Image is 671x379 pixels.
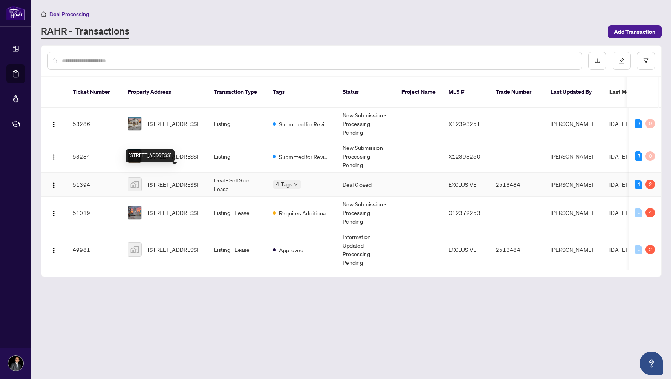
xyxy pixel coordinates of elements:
td: 53286 [66,108,121,140]
span: EXCLUSIVE [449,246,476,253]
img: thumbnail-img [128,243,141,256]
td: Listing - Lease [208,229,266,270]
div: 0 [645,119,655,128]
div: 7 [635,151,642,161]
button: Logo [47,178,60,191]
th: Last Updated By [544,77,603,108]
button: Logo [47,117,60,130]
span: X12393251 [449,120,480,127]
span: download [594,58,600,64]
span: 4 Tags [276,180,292,189]
td: 49981 [66,229,121,270]
span: Last Modified Date [609,87,657,96]
img: Logo [51,210,57,217]
td: [PERSON_NAME] [544,140,603,173]
span: [DATE] [609,120,627,127]
td: 51019 [66,197,121,229]
th: Property Address [121,77,208,108]
span: [DATE] [609,246,627,253]
button: edit [613,52,631,70]
td: Listing - Lease [208,197,266,229]
img: thumbnail-img [128,206,141,219]
span: EXCLUSIVE [449,181,476,188]
span: [DATE] [609,153,627,160]
td: 2513484 [489,229,544,270]
th: Tags [266,77,336,108]
img: Logo [51,154,57,160]
button: Add Transaction [608,25,662,38]
div: 0 [635,245,642,254]
span: Add Transaction [614,26,655,38]
td: Listing [208,108,266,140]
img: thumbnail-img [128,178,141,191]
span: [STREET_ADDRESS] [148,245,198,254]
img: Logo [51,247,57,253]
button: download [588,52,606,70]
span: edit [619,58,624,64]
td: 53284 [66,140,121,173]
button: Open asap [640,352,663,375]
td: 2513484 [489,173,544,197]
span: Requires Additional Docs [279,209,330,217]
span: Deal Processing [49,11,89,18]
div: [STREET_ADDRESS] [126,149,175,162]
span: [DATE] [609,181,627,188]
span: C12372253 [449,209,480,216]
td: - [489,108,544,140]
span: [STREET_ADDRESS] [148,180,198,189]
div: 0 [645,151,655,161]
th: Transaction Type [208,77,266,108]
img: Logo [51,121,57,128]
button: filter [637,52,655,70]
div: 4 [645,208,655,217]
img: Profile Icon [8,356,23,371]
td: - [395,229,442,270]
span: [STREET_ADDRESS] [148,119,198,128]
td: - [395,140,442,173]
div: 2 [645,180,655,189]
th: Trade Number [489,77,544,108]
td: Listing [208,140,266,173]
span: down [294,182,298,186]
span: [DATE] [609,209,627,216]
button: Logo [47,243,60,256]
td: [PERSON_NAME] [544,197,603,229]
span: Approved [279,246,303,254]
td: - [489,140,544,173]
th: Status [336,77,395,108]
img: thumbnail-img [128,117,141,130]
span: Submitted for Review [279,120,330,128]
td: [PERSON_NAME] [544,229,603,270]
button: Logo [47,150,60,162]
img: Logo [51,182,57,188]
div: 7 [635,119,642,128]
th: Ticket Number [66,77,121,108]
td: Information Updated - Processing Pending [336,229,395,270]
td: Deal Closed [336,173,395,197]
th: Project Name [395,77,442,108]
td: - [395,197,442,229]
td: - [395,173,442,197]
span: filter [643,58,649,64]
td: - [395,108,442,140]
td: New Submission - Processing Pending [336,140,395,173]
td: - [489,197,544,229]
span: Submitted for Review [279,152,330,161]
th: MLS # [442,77,489,108]
div: 1 [635,180,642,189]
td: New Submission - Processing Pending [336,108,395,140]
td: New Submission - Processing Pending [336,197,395,229]
a: RAHR - Transactions [41,25,129,39]
button: Logo [47,206,60,219]
span: X12393250 [449,153,480,160]
img: logo [6,6,25,20]
td: 51394 [66,173,121,197]
div: 2 [645,245,655,254]
span: [STREET_ADDRESS] [148,208,198,217]
td: [PERSON_NAME] [544,108,603,140]
td: [PERSON_NAME] [544,173,603,197]
td: Deal - Sell Side Lease [208,173,266,197]
div: 0 [635,208,642,217]
span: home [41,11,46,17]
